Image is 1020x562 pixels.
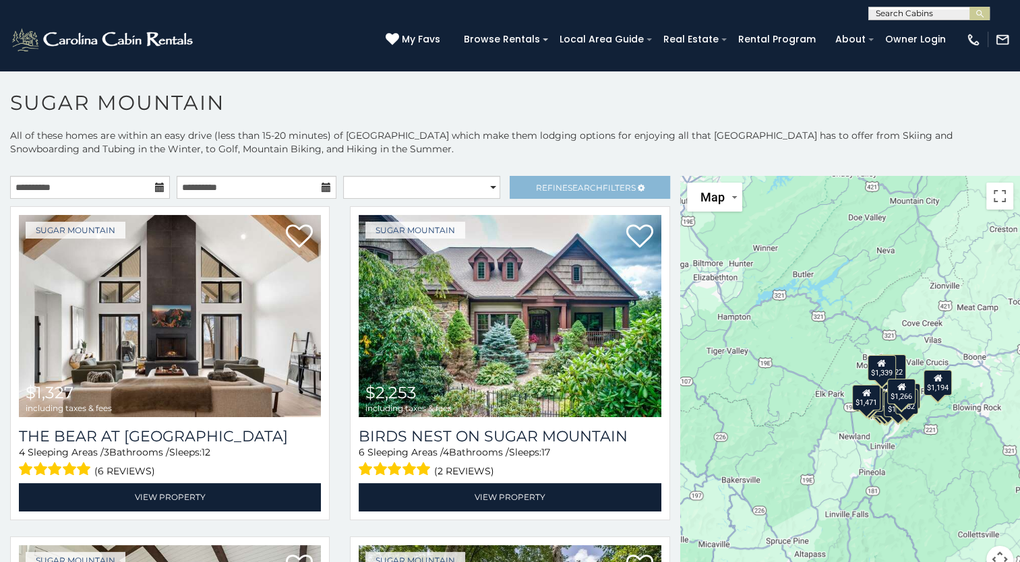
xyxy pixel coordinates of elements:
a: Sugar Mountain [365,222,465,239]
a: Add to favorites [626,223,653,251]
a: My Favs [386,32,444,47]
a: Rental Program [731,29,822,50]
a: The Bear At Sugar Mountain $1,327 including taxes & fees [19,215,321,417]
div: $1,339 [867,354,895,380]
a: Local Area Guide [553,29,651,50]
a: View Property [19,483,321,511]
a: RefineSearchFilters [510,176,669,199]
div: $882 [895,389,918,414]
a: The Bear At [GEOGRAPHIC_DATA] [19,427,321,445]
a: Owner Login [878,29,953,50]
img: White-1-2.png [10,26,197,53]
a: Browse Rentals [457,29,547,50]
img: Birds Nest On Sugar Mountain [359,215,661,417]
img: phone-regular-white.png [966,32,981,47]
a: Sugar Mountain [26,222,125,239]
div: $1,266 [887,378,916,404]
span: including taxes & fees [365,404,452,412]
span: $1,327 [26,383,73,402]
img: The Bear At Sugar Mountain [19,215,321,417]
span: $2,253 [365,383,417,402]
span: 6 [359,446,365,458]
span: 12 [202,446,210,458]
span: 4 [19,446,25,458]
span: Refine Filters [536,183,636,193]
span: (6 reviews) [94,462,155,480]
div: Sleeping Areas / Bathrooms / Sleeps: [359,445,661,480]
a: Birds Nest On Sugar Mountain $2,253 including taxes & fees [359,215,661,417]
a: Real Estate [657,29,725,50]
h3: The Bear At Sugar Mountain [19,427,321,445]
button: Change map style [687,183,742,212]
span: (2 reviews) [434,462,494,480]
img: mail-regular-white.png [995,32,1010,47]
span: including taxes & fees [26,404,112,412]
div: $851 [873,392,896,417]
div: $1,022 [877,354,905,379]
span: 4 [443,446,449,458]
div: Sleeping Areas / Bathrooms / Sleeps: [19,445,321,480]
span: Search [568,183,603,193]
a: Add to favorites [286,223,313,251]
div: $1,108 [870,383,899,409]
span: 17 [541,446,550,458]
div: $1,091 [855,385,883,411]
span: My Favs [402,32,440,46]
div: $1,471 [852,385,880,410]
a: About [829,29,872,50]
div: $2,253 [872,392,901,418]
span: 3 [104,446,109,458]
div: $1,194 [924,369,952,395]
div: $1,023 [884,391,912,416]
span: Map [700,190,725,204]
button: Toggle fullscreen view [986,183,1013,210]
a: View Property [359,483,661,511]
a: Birds Nest On Sugar Mountain [359,427,661,445]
